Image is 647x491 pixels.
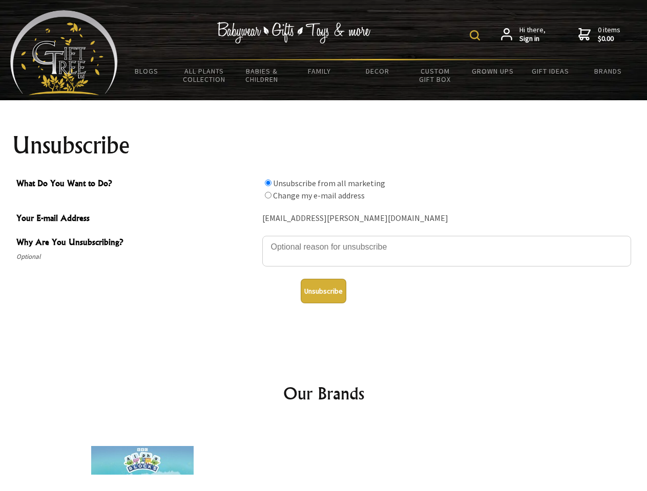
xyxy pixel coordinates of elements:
img: Babyware - Gifts - Toys and more... [10,10,118,95]
a: Grown Ups [464,60,521,82]
h1: Unsubscribe [12,133,635,158]
span: Your E-mail Address [16,212,257,227]
a: Decor [348,60,406,82]
img: product search [470,30,480,40]
label: Change my e-mail address [273,190,365,200]
a: Custom Gift Box [406,60,464,90]
a: Hi there,Sign in [501,26,546,43]
span: Optional [16,251,257,263]
h2: Our Brands [20,381,627,406]
a: Family [291,60,349,82]
a: Brands [579,60,637,82]
span: What Do You Want to Do? [16,177,257,192]
img: Babywear - Gifts - Toys & more [217,22,371,43]
button: Unsubscribe [301,279,346,303]
strong: Sign in [519,34,546,43]
span: 0 items [598,25,620,43]
a: All Plants Collection [176,60,234,90]
a: Gift Ideas [521,60,579,82]
input: What Do You Want to Do? [265,192,272,198]
input: What Do You Want to Do? [265,180,272,186]
label: Unsubscribe from all marketing [273,178,385,188]
div: [EMAIL_ADDRESS][PERSON_NAME][DOMAIN_NAME] [262,211,631,227]
a: 0 items$0.00 [578,26,620,43]
a: Babies & Children [233,60,291,90]
textarea: Why Are You Unsubscribing? [262,236,631,266]
span: Hi there, [519,26,546,43]
strong: $0.00 [598,34,620,43]
span: Why Are You Unsubscribing? [16,236,257,251]
a: BLOGS [118,60,176,82]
